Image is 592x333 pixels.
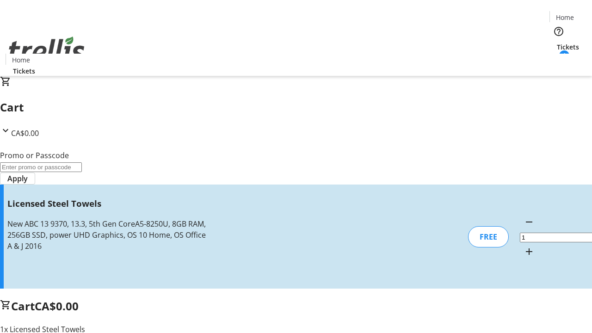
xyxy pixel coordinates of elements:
button: Cart [549,52,568,70]
span: CA$0.00 [35,298,79,314]
img: Orient E2E Organization opeBzK230q's Logo [6,26,88,73]
div: New ABC 13 9370, 13.3, 5th Gen CoreA5-8250U, 8GB RAM, 256GB SSD, power UHD Graphics, OS 10 Home, ... [7,218,210,252]
span: Tickets [557,42,579,52]
a: Home [550,12,580,22]
h3: Licensed Steel Towels [7,197,210,210]
button: Help [549,22,568,41]
span: Home [12,55,30,65]
button: Increment by one [520,242,538,261]
div: FREE [468,226,509,247]
span: CA$0.00 [11,128,39,138]
a: Tickets [549,42,586,52]
a: Tickets [6,66,43,76]
button: Decrement by one [520,213,538,231]
span: Home [556,12,574,22]
span: Apply [7,173,28,184]
span: Tickets [13,66,35,76]
a: Home [6,55,36,65]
